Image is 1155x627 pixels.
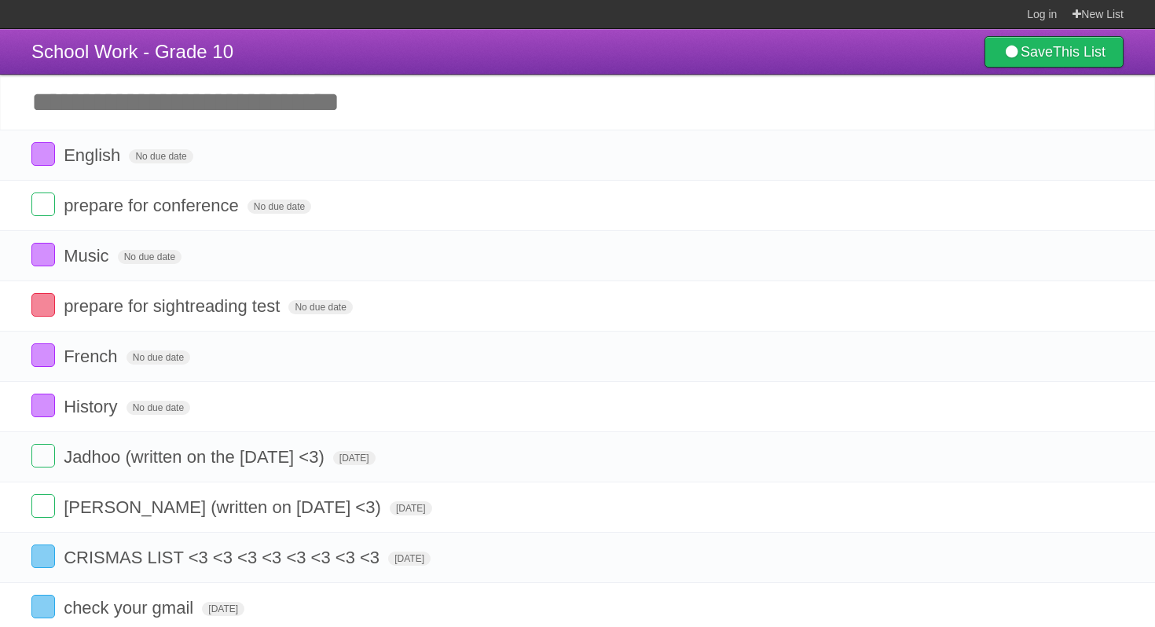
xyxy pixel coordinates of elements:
label: Done [31,544,55,568]
span: Music [64,246,112,266]
label: Done [31,394,55,417]
span: History [64,397,121,416]
span: [DATE] [388,552,431,566]
span: Jadhoo (written on the [DATE] <3) [64,447,328,467]
label: Done [31,293,55,317]
label: Done [31,192,55,216]
label: Done [31,595,55,618]
span: CRISMAS LIST <3 <3 <3 <3 <3 <3 <3 <3 [64,548,383,567]
span: [DATE] [390,501,432,515]
b: This List [1053,44,1105,60]
span: prepare for sightreading test [64,296,284,316]
label: Done [31,444,55,467]
label: Done [31,343,55,367]
span: check your gmail [64,598,197,618]
span: No due date [126,350,190,365]
span: prepare for conference [64,196,243,215]
label: Done [31,142,55,166]
span: No due date [288,300,352,314]
span: School Work - Grade 10 [31,41,233,62]
span: English [64,145,124,165]
a: SaveThis List [984,36,1124,68]
span: French [64,346,121,366]
span: [DATE] [333,451,376,465]
span: No due date [126,401,190,415]
label: Done [31,494,55,518]
span: [PERSON_NAME] (written on [DATE] <3) [64,497,385,517]
span: No due date [129,149,192,163]
label: Done [31,243,55,266]
span: [DATE] [202,602,244,616]
span: No due date [118,250,181,264]
span: No due date [247,200,311,214]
